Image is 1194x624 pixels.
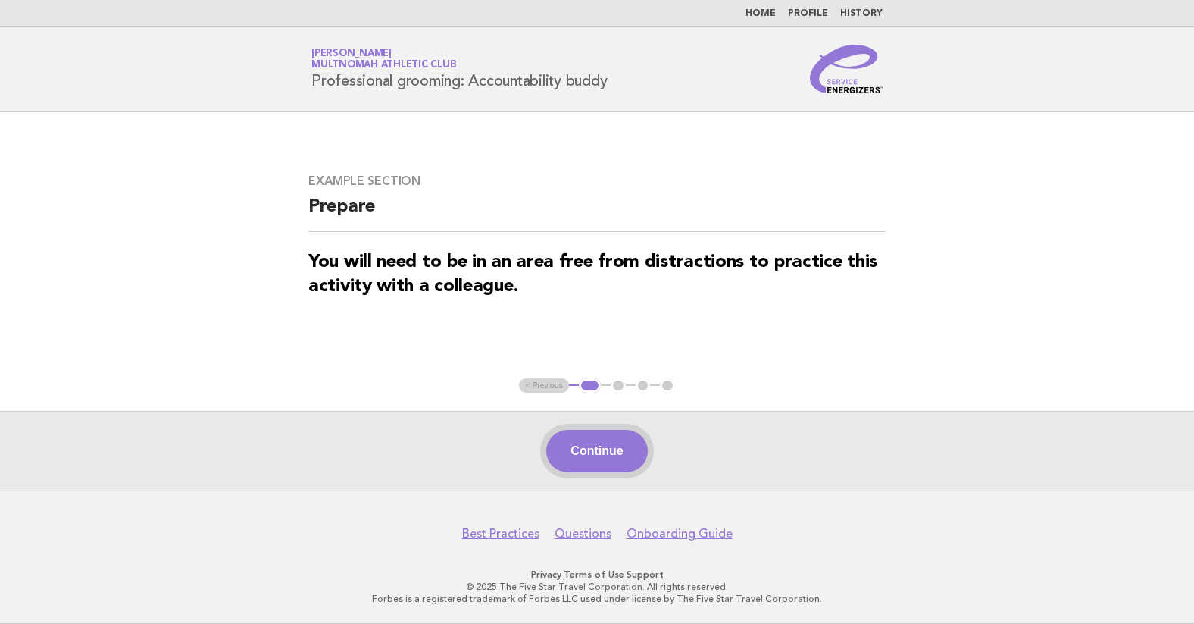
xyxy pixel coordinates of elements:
a: Questions [555,526,611,541]
span: Multnomah Athletic Club [311,61,456,71]
p: Forbes is a registered trademark of Forbes LLC used under license by The Five Star Travel Corpora... [133,593,1061,605]
a: Privacy [531,569,561,580]
a: [PERSON_NAME]Multnomah Athletic Club [311,49,456,70]
img: Service Energizers [810,45,883,93]
a: Terms of Use [564,569,624,580]
a: Onboarding Guide [627,526,733,541]
h3: Example Section [308,174,886,189]
p: © 2025 The Five Star Travel Corporation. All rights reserved. [133,581,1061,593]
p: · · [133,569,1061,581]
a: Best Practices [462,526,539,541]
h1: Professional grooming: Accountability buddy [311,49,607,89]
a: History [840,9,883,18]
button: Continue [546,430,647,472]
strong: You will need to be in an area free from distractions to practice this activity with a colleague. [308,253,877,296]
h2: Prepare [308,195,886,232]
a: Support [627,569,664,580]
a: Profile [788,9,828,18]
button: 1 [579,378,601,394]
a: Home [745,9,776,18]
